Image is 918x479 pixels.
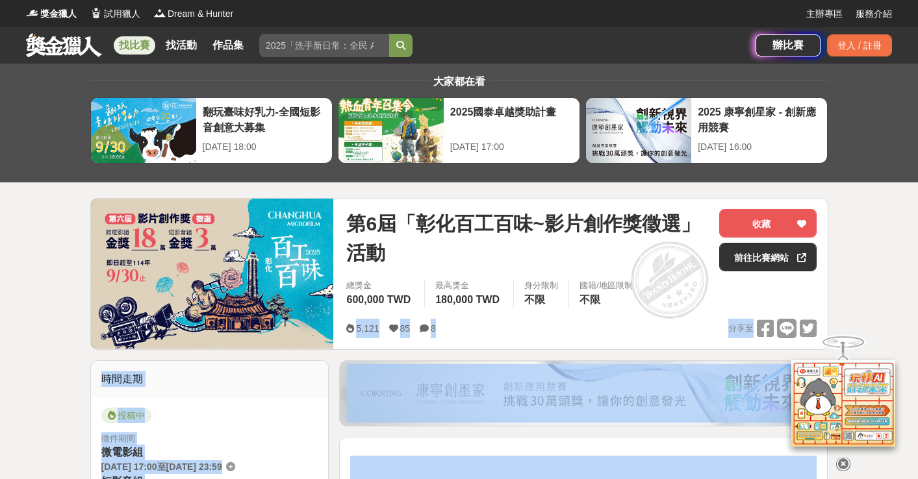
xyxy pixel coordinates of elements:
[346,209,709,267] span: 第6屆「彰化百工百味~影片創作獎徵選」活動
[728,319,754,338] span: 分享至
[450,104,573,134] div: 2025國泰卓越獎助計畫
[698,104,821,134] div: 2025 康寧創星家 - 創新應用競賽
[524,294,545,305] span: 不限
[524,279,558,292] div: 身分限制
[101,447,143,458] span: 微電影組
[791,360,895,447] img: d2146d9a-e6f6-4337-9592-8cefde37ba6b.png
[585,97,828,164] a: 2025 康寧創星家 - 創新應用競賽[DATE] 16:00
[431,323,436,334] span: 8
[203,140,325,154] div: [DATE] 18:00
[580,279,633,292] div: 國籍/地區限制
[90,6,103,19] img: Logo
[90,97,333,164] a: 翻玩臺味好乳力-全國短影音創意大募集[DATE] 18:00
[101,434,135,443] span: 徵件期間
[153,7,233,21] a: LogoDream & Hunter
[259,34,389,57] input: 2025「洗手新日常：全民 ALL IN」洗手歌全台徵選
[40,7,77,21] span: 獎金獵人
[91,199,334,349] img: Cover Image
[356,323,379,334] span: 5,121
[450,140,573,154] div: [DATE] 17:00
[203,104,325,134] div: 翻玩臺味好乳力-全國短影音創意大募集
[435,294,500,305] span: 180,000 TWD
[26,6,39,19] img: Logo
[430,76,489,87] span: 大家都在看
[101,461,157,472] span: [DATE] 17:00
[160,36,202,55] a: 找活動
[756,34,821,56] a: 辦比賽
[346,279,414,292] span: 總獎金
[101,408,151,423] span: 投稿中
[827,34,892,56] div: 登入 / 註冊
[719,209,817,238] button: 收藏
[157,461,166,472] span: 至
[114,36,155,55] a: 找比賽
[346,294,411,305] span: 600,000 TWD
[719,243,817,271] a: 前往比賽網站
[91,361,329,397] div: 時間走期
[166,461,222,472] span: [DATE] 23:59
[347,364,820,423] img: be6ed63e-7b41-4cb8-917a-a53bd949b1b4.png
[806,7,843,21] a: 主辦專區
[400,323,411,334] span: 85
[698,140,821,154] div: [DATE] 16:00
[104,7,140,21] span: 試用獵人
[153,6,166,19] img: Logo
[435,279,503,292] span: 最高獎金
[580,294,600,305] span: 不限
[856,7,892,21] a: 服務介紹
[338,97,580,164] a: 2025國泰卓越獎助計畫[DATE] 17:00
[26,7,77,21] a: Logo獎金獵人
[90,7,140,21] a: Logo試用獵人
[168,7,233,21] span: Dream & Hunter
[207,36,249,55] a: 作品集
